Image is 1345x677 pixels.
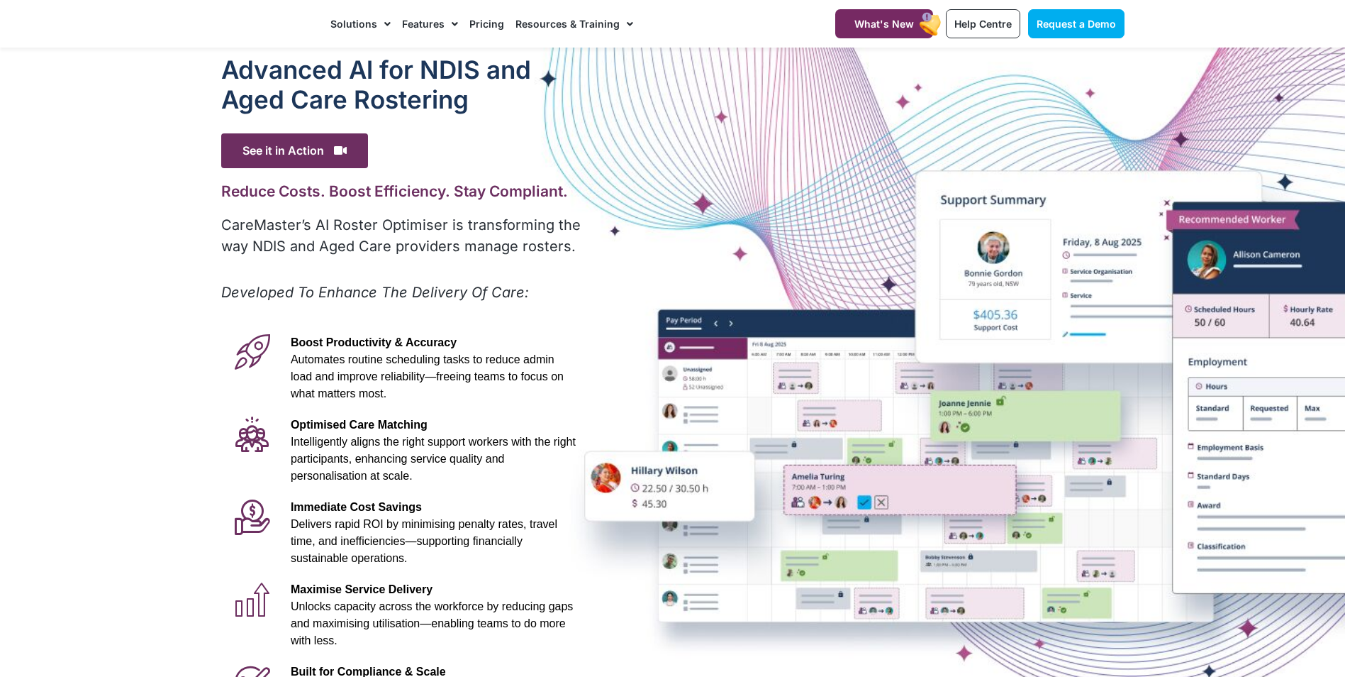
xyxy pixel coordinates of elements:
p: CareMaster’s AI Roster Optimiser is transforming the way NDIS and Aged Care providers manage rost... [221,214,584,257]
span: Unlocks capacity across the workforce by reducing gaps and maximising utilisation—enabling teams ... [291,600,573,646]
span: Optimised Care Matching [291,419,428,431]
a: What's New [835,9,933,38]
span: Delivers rapid ROI by minimising penalty rates, travel time, and inefficiencies—supporting financ... [291,518,557,564]
em: Developed To Enhance The Delivery Of Care: [221,284,529,301]
a: Help Centre [946,9,1020,38]
span: Intelligently aligns the right support workers with the right participants, enhancing service qua... [291,436,576,482]
img: CareMaster Logo [221,13,317,35]
span: Automates routine scheduling tasks to reduce admin load and improve reliability—freeing teams to ... [291,353,564,400]
span: Immediate Cost Savings [291,501,422,513]
span: Help Centre [954,18,1012,30]
span: Boost Productivity & Accuracy [291,336,457,348]
a: Request a Demo [1028,9,1124,38]
span: What's New [854,18,914,30]
h2: Reduce Costs. Boost Efficiency. Stay Compliant. [221,182,584,200]
span: Request a Demo [1037,18,1116,30]
span: See it in Action [221,133,368,168]
h1: Advanced Al for NDIS and Aged Care Rostering [221,55,584,114]
span: Maximise Service Delivery [291,583,432,595]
